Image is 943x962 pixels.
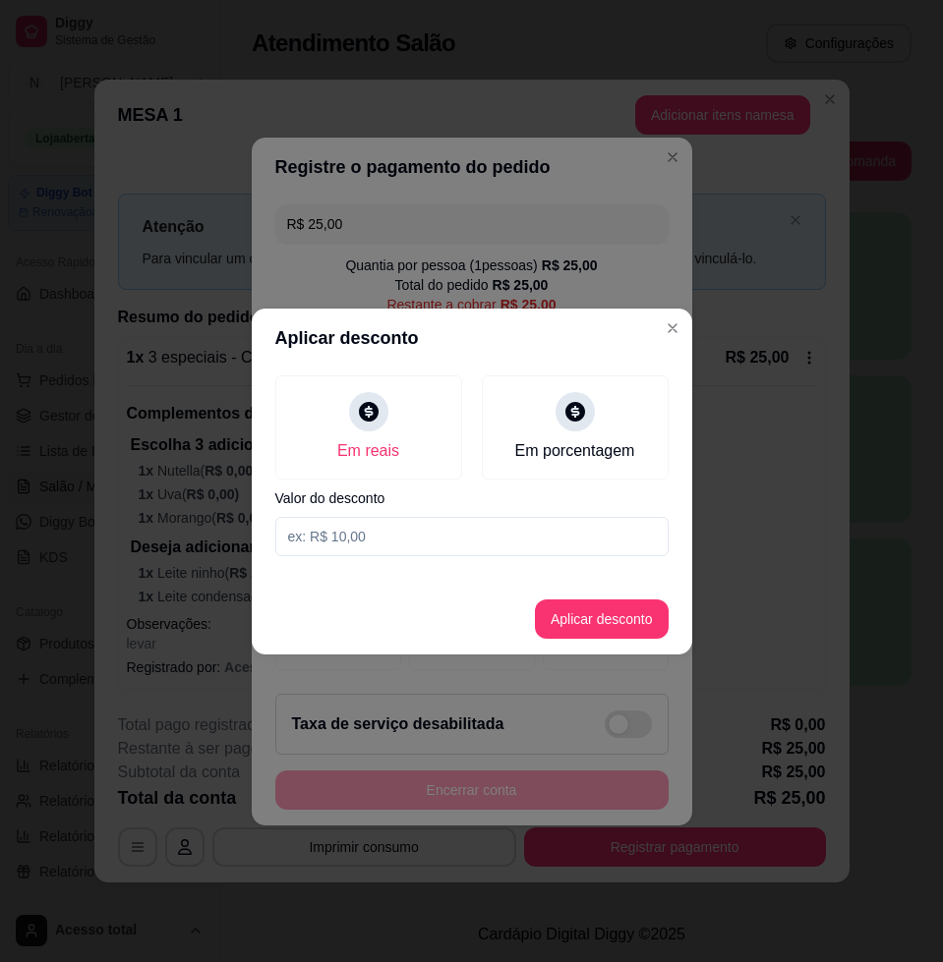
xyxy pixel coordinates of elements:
header: Aplicar desconto [252,309,692,368]
div: Em porcentagem [515,439,635,463]
button: Close [657,312,688,344]
input: Valor do desconto [275,517,669,556]
div: Em reais [337,439,399,463]
button: Aplicar desconto [535,599,669,639]
label: Valor do desconto [275,491,669,505]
